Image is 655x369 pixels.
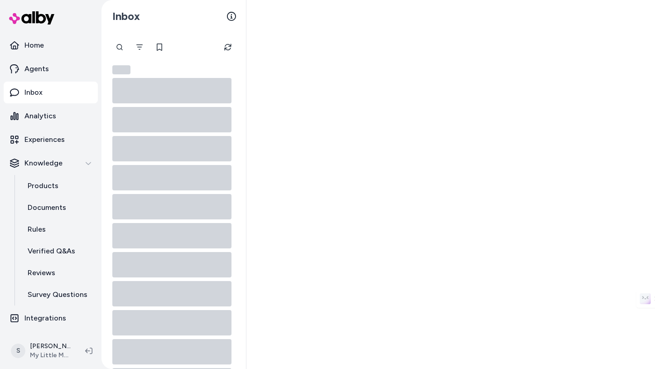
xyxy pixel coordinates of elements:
p: Integrations [24,313,66,324]
p: [PERSON_NAME] [30,342,71,351]
a: Integrations [4,307,98,329]
a: Verified Q&As [19,240,98,262]
p: Reviews [28,267,55,278]
a: Agents [4,58,98,80]
span: S [11,344,25,358]
p: Inbox [24,87,43,98]
a: Documents [19,197,98,218]
a: Home [4,34,98,56]
img: alby Logo [9,11,54,24]
p: Home [24,40,44,51]
a: Rules [19,218,98,240]
a: Analytics [4,105,98,127]
a: Products [19,175,98,197]
p: Knowledge [24,158,63,169]
h2: Inbox [112,10,140,23]
p: Products [28,180,58,191]
span: My Little Magic Shop [30,351,71,360]
button: S[PERSON_NAME]My Little Magic Shop [5,336,78,365]
p: Rules [28,224,46,235]
button: Filter [130,38,149,56]
a: Survey Questions [19,284,98,306]
p: Agents [24,63,49,74]
a: Experiences [4,129,98,151]
p: Documents [28,202,66,213]
button: Knowledge [4,152,98,174]
p: Analytics [24,111,56,121]
p: Verified Q&As [28,246,75,257]
a: Inbox [4,82,98,103]
a: Reviews [19,262,98,284]
p: Survey Questions [28,289,87,300]
button: Refresh [219,38,237,56]
p: Experiences [24,134,65,145]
